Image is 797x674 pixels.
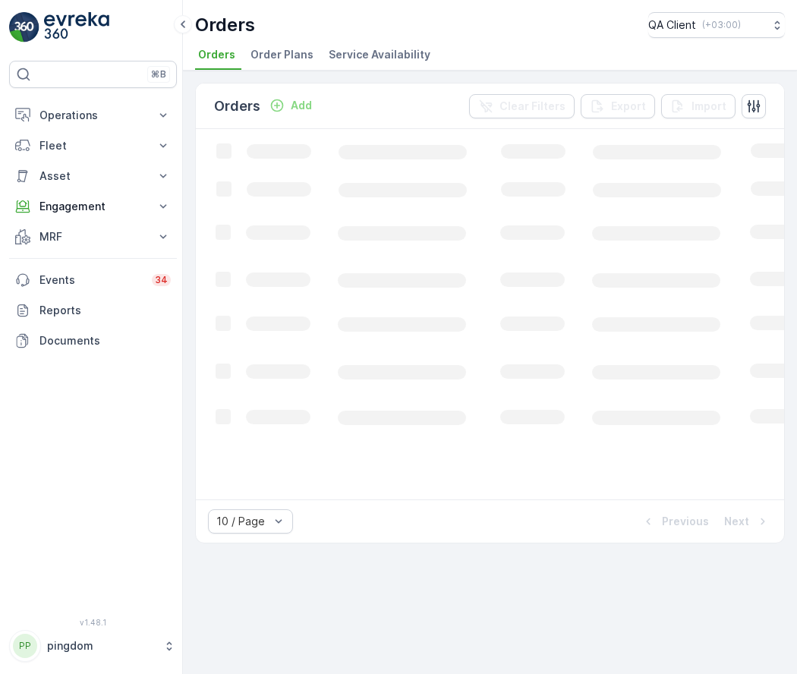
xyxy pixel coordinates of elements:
[39,229,146,244] p: MRF
[329,47,430,62] span: Service Availability
[499,99,565,114] p: Clear Filters
[39,333,171,348] p: Documents
[9,131,177,161] button: Fleet
[581,94,655,118] button: Export
[39,272,143,288] p: Events
[9,618,177,627] span: v 1.48.1
[250,47,313,62] span: Order Plans
[723,512,772,531] button: Next
[47,638,156,654] p: pingdom
[44,12,109,43] img: logo_light-DOdMpM7g.png
[9,265,177,295] a: Events34
[639,512,710,531] button: Previous
[648,12,785,38] button: QA Client(+03:00)
[39,108,146,123] p: Operations
[648,17,696,33] p: QA Client
[39,303,171,318] p: Reports
[151,68,166,80] p: ⌘B
[263,96,318,115] button: Add
[662,514,709,529] p: Previous
[9,326,177,356] a: Documents
[611,99,646,114] p: Export
[214,96,260,117] p: Orders
[9,12,39,43] img: logo
[13,634,37,658] div: PP
[9,161,177,191] button: Asset
[198,47,235,62] span: Orders
[39,168,146,184] p: Asset
[9,100,177,131] button: Operations
[469,94,575,118] button: Clear Filters
[9,630,177,662] button: PPpingdom
[291,98,312,113] p: Add
[661,94,736,118] button: Import
[691,99,726,114] p: Import
[155,274,168,286] p: 34
[9,222,177,252] button: MRF
[195,13,255,37] p: Orders
[702,19,741,31] p: ( +03:00 )
[39,138,146,153] p: Fleet
[9,191,177,222] button: Engagement
[39,199,146,214] p: Engagement
[9,295,177,326] a: Reports
[724,514,749,529] p: Next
